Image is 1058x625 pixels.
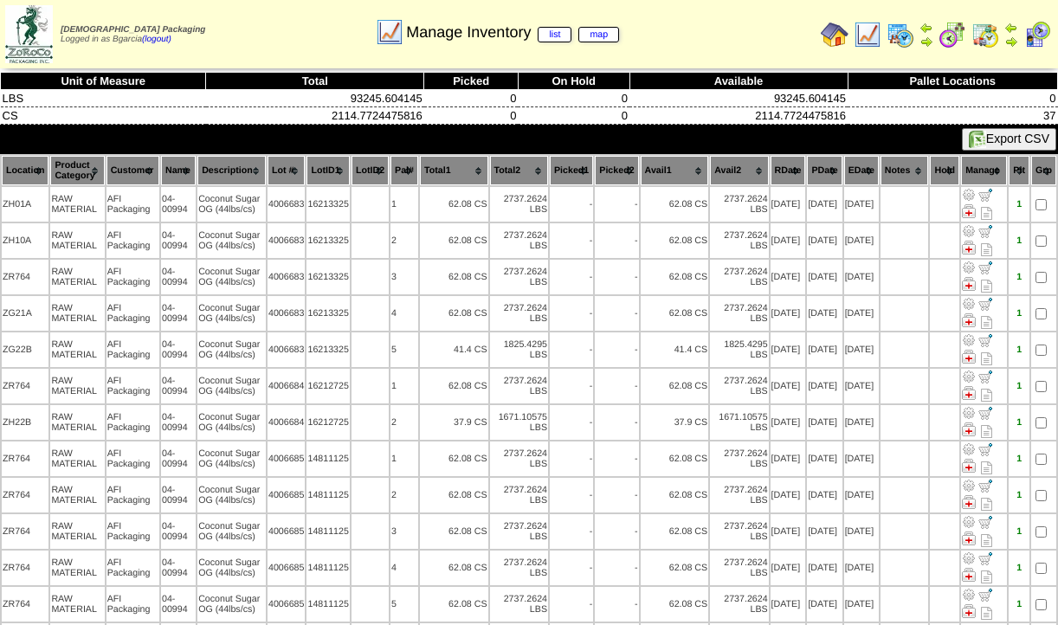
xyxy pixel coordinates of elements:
[844,187,879,222] td: [DATE]
[50,187,104,222] td: RAW MATERIAL
[978,188,992,202] img: Move
[161,551,196,585] td: 04-00994
[197,296,266,331] td: Coconut Sugar OG (44lbs/cs)
[641,223,709,258] td: 62.08 CS
[50,156,104,185] th: Product Category
[306,441,349,476] td: 14811125
[5,5,53,63] img: zoroco-logo-small.webp
[771,441,806,476] td: [DATE]
[106,223,159,258] td: AFI Packaging
[710,332,768,367] td: 1825.4295 LBS
[268,296,306,331] td: 4006683
[518,107,629,125] td: 0
[771,296,806,331] td: [DATE]
[844,223,879,258] td: [DATE]
[962,459,976,473] img: Manage Hold
[161,223,196,258] td: 04-00994
[306,332,349,367] td: 16213325
[962,297,976,311] img: Adjust
[578,27,619,42] a: map
[848,73,1057,90] th: Pallet Locations
[1,107,206,125] td: CS
[50,514,104,549] td: RAW MATERIAL
[595,441,638,476] td: -
[962,313,976,327] img: Manage Hold
[420,369,488,403] td: 62.08 CS
[197,332,266,367] td: Coconut Sugar OG (44lbs/cs)
[424,107,519,125] td: 0
[390,551,418,585] td: 4
[538,27,571,42] a: list
[2,514,48,549] td: ZR764
[641,369,709,403] td: 62.08 CS
[807,514,842,549] td: [DATE]
[978,297,992,311] img: Move
[490,223,548,258] td: 2737.2624 LBS
[978,588,992,602] img: Move
[268,369,306,403] td: 4006684
[306,156,349,185] th: LotID1
[641,296,709,331] td: 62.08 CS
[939,21,966,48] img: calendarblend.gif
[981,243,992,256] i: Note
[710,369,768,403] td: 2737.2624 LBS
[848,107,1057,125] td: 37
[424,90,519,107] td: 0
[1010,454,1029,464] div: 1
[420,478,488,512] td: 62.08 CS
[390,260,418,294] td: 3
[550,223,593,258] td: -
[595,332,638,367] td: -
[420,332,488,367] td: 41.4 CS
[550,441,593,476] td: -
[268,551,306,585] td: 4006685
[490,405,548,440] td: 1671.10575 LBS
[390,156,418,185] th: Pal#
[197,478,266,512] td: Coconut Sugar OG (44lbs/cs)
[106,332,159,367] td: AFI Packaging
[106,405,159,440] td: AFI Packaging
[641,405,709,440] td: 37.9 CS
[390,478,418,512] td: 2
[161,296,196,331] td: 04-00994
[962,479,976,493] img: Adjust
[2,332,48,367] td: ZG22B
[1023,21,1051,48] img: calendarcustomer.gif
[962,406,976,420] img: Adjust
[197,514,266,549] td: Coconut Sugar OG (44lbs/cs)
[710,223,768,258] td: 2737.2624 LBS
[161,260,196,294] td: 04-00994
[962,551,976,565] img: Adjust
[306,405,349,440] td: 16212725
[962,515,976,529] img: Adjust
[962,188,976,202] img: Adjust
[710,296,768,331] td: 2737.2624 LBS
[406,23,619,42] span: Manage Inventory
[61,25,205,44] span: Logged in as Bgarcia
[962,386,976,400] img: Manage Hold
[1,73,206,90] th: Unit of Measure
[490,369,548,403] td: 2737.2624 LBS
[807,369,842,403] td: [DATE]
[197,260,266,294] td: Coconut Sugar OG (44lbs/cs)
[1010,381,1029,391] div: 1
[106,260,159,294] td: AFI Packaging
[981,534,992,547] i: Note
[595,369,638,403] td: -
[595,260,638,294] td: -
[919,35,933,48] img: arrowright.gif
[771,260,806,294] td: [DATE]
[550,332,593,367] td: -
[981,498,992,511] i: Note
[420,514,488,549] td: 62.08 CS
[390,332,418,367] td: 5
[710,260,768,294] td: 2737.2624 LBS
[390,514,418,549] td: 3
[981,389,992,402] i: Note
[106,369,159,403] td: AFI Packaging
[550,405,593,440] td: -
[807,441,842,476] td: [DATE]
[490,260,548,294] td: 2737.2624 LBS
[50,369,104,403] td: RAW MATERIAL
[206,90,424,107] td: 93245.604145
